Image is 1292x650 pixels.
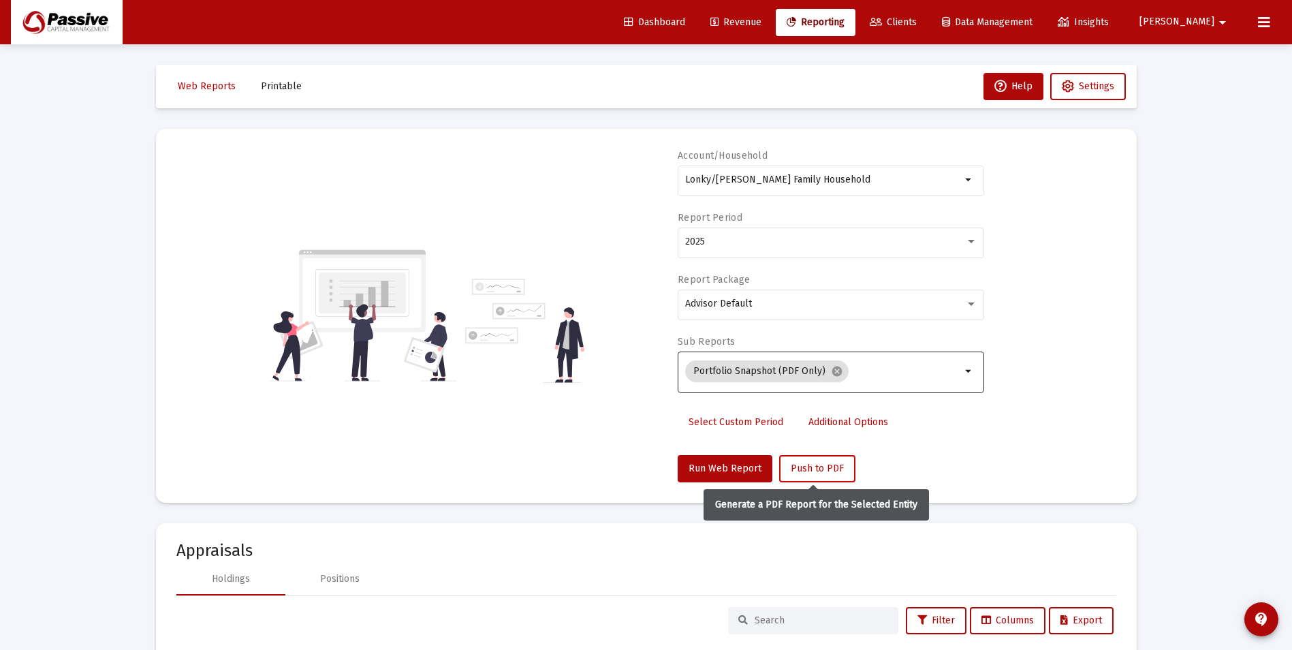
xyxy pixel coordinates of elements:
mat-icon: arrow_drop_down [1214,9,1231,36]
button: Printable [250,73,313,100]
mat-icon: cancel [831,365,843,377]
span: Run Web Report [689,463,761,474]
button: Web Reports [167,73,247,100]
span: [PERSON_NAME] [1139,16,1214,28]
mat-icon: arrow_drop_down [961,363,977,380]
span: Printable [261,80,302,92]
a: Insights [1047,9,1120,36]
span: Settings [1079,80,1114,92]
a: Data Management [931,9,1043,36]
span: Clients [870,16,917,28]
button: Filter [906,607,966,634]
span: Insights [1058,16,1109,28]
a: Revenue [699,9,772,36]
a: Clients [859,9,928,36]
span: Additional Options [808,416,888,428]
img: Dashboard [21,9,112,36]
span: Columns [981,615,1034,626]
label: Report Period [678,212,742,223]
button: Help [983,73,1043,100]
span: Reporting [787,16,845,28]
span: Help [994,80,1033,92]
mat-icon: arrow_drop_down [961,172,977,188]
label: Report Package [678,274,750,285]
span: Push to PDF [791,463,844,474]
span: Dashboard [624,16,685,28]
div: Holdings [212,572,250,586]
span: Export [1060,615,1102,626]
input: Search or select an account or household [685,174,961,185]
button: Run Web Report [678,455,772,482]
img: reporting-alt [465,279,584,383]
span: Web Reports [178,80,236,92]
a: Dashboard [613,9,696,36]
a: Reporting [776,9,855,36]
span: 2025 [685,236,705,247]
mat-icon: contact_support [1253,611,1270,628]
div: Positions [320,572,360,586]
mat-chip-list: Selection [685,358,961,385]
img: reporting [270,248,457,383]
input: Search [755,615,888,626]
button: Settings [1050,73,1126,100]
label: Account/Household [678,150,768,161]
mat-card-title: Appraisals [176,544,1116,557]
button: Export [1049,607,1114,634]
span: Data Management [942,16,1033,28]
span: Select Custom Period [689,416,783,428]
span: Filter [917,615,955,626]
mat-chip: Portfolio Snapshot (PDF Only) [685,360,849,382]
span: Advisor Default [685,298,752,309]
label: Sub Reports [678,336,735,347]
span: Revenue [710,16,761,28]
button: Columns [970,607,1045,634]
button: Push to PDF [779,455,855,482]
button: [PERSON_NAME] [1123,8,1247,35]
